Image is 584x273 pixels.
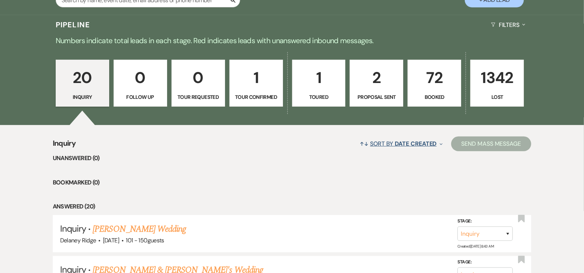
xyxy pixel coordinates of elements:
a: 1342Lost [470,60,524,107]
span: Inquiry [60,223,86,234]
li: Answered (20) [53,202,532,211]
p: 1 [234,65,278,90]
a: 0Follow Up [114,60,167,107]
p: Inquiry [61,93,104,101]
p: 20 [61,65,104,90]
button: Sort By Date Created [357,134,445,153]
span: ↑↓ [360,140,369,148]
a: 1Tour Confirmed [229,60,283,107]
p: 0 [176,65,220,90]
p: 1342 [475,65,519,90]
span: Delaney Ridge [60,236,96,244]
p: 72 [412,65,456,90]
p: Tour Confirmed [234,93,278,101]
span: Date Created [395,140,437,148]
p: 2 [355,65,398,90]
p: Booked [412,93,456,101]
span: 101 - 150 guests [126,236,164,244]
a: 72Booked [408,60,461,107]
p: Tour Requested [176,93,220,101]
li: Unanswered (0) [53,153,532,163]
span: Inquiry [53,138,76,153]
li: Bookmarked (0) [53,178,532,187]
p: 1 [297,65,341,90]
label: Stage: [457,258,513,266]
p: Follow Up [118,93,162,101]
p: 0 [118,65,162,90]
p: Numbers indicate total leads in each stage. Red indicates leads with unanswered inbound messages. [27,35,558,46]
a: 20Inquiry [56,60,109,107]
a: [PERSON_NAME] Wedding [93,222,186,236]
a: 2Proposal Sent [350,60,403,107]
button: Send Mass Message [451,136,532,151]
a: 0Tour Requested [172,60,225,107]
h3: Pipeline [56,20,90,30]
label: Stage: [457,217,513,225]
span: [DATE] [103,236,119,244]
p: Proposal Sent [355,93,398,101]
span: Created: [DATE] 8:43 AM [457,244,494,249]
p: Toured [297,93,341,101]
p: Lost [475,93,519,101]
a: 1Toured [292,60,346,107]
button: Filters [488,15,528,35]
